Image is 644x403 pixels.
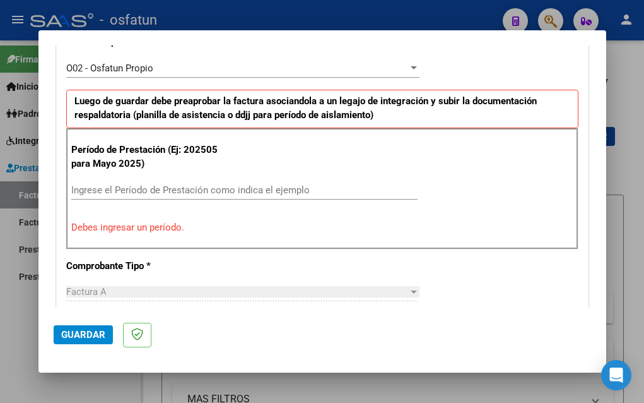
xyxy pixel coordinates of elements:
p: Comprobante Tipo * [66,259,220,274]
p: Debes ingresar un período. [71,220,573,235]
span: Guardar [61,329,105,340]
span: O02 - Osfatun Propio [66,63,153,74]
span: Factura A [66,286,107,298]
div: Open Intercom Messenger [601,360,631,390]
strong: Luego de guardar debe preaprobar la factura asociandola a un legajo de integración y subir la doc... [74,95,537,121]
button: Guardar [54,325,113,344]
p: Período de Prestación (Ej: 202505 para Mayo 2025) [71,143,222,171]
